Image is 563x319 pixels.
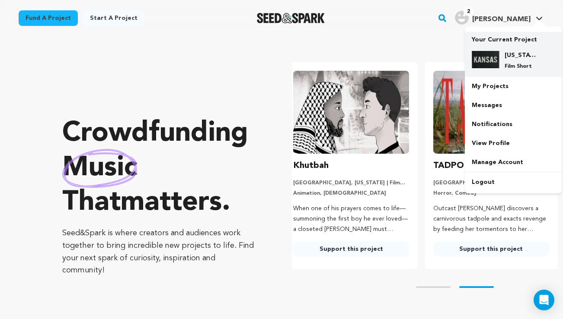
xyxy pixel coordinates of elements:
a: My Projects [465,77,562,96]
p: Your Current Project [472,32,555,44]
a: Messages [465,96,562,115]
span: 2 [464,7,473,16]
a: Manage Account [465,153,562,172]
h3: Khutbah [293,159,329,173]
span: [PERSON_NAME] [472,16,531,23]
h4: [US_STATE] [505,51,536,60]
img: Seed&Spark Logo Dark Mode [257,13,325,23]
div: Daniel R.'s Profile [455,11,531,25]
span: Daniel R.'s Profile [453,9,544,27]
p: Film Short [505,63,536,70]
a: View Profile [465,134,562,153]
div: Open Intercom Messenger [534,290,554,310]
p: [GEOGRAPHIC_DATA], [US_STATE] | Film Short [433,180,549,186]
p: Seed&Spark is where creators and audiences work together to bring incredible new projects to life... [62,227,257,277]
p: When one of his prayers comes to life—summoning the first boy he ever loved—a closeted [PERSON_NA... [293,204,409,234]
img: TADPOLE image [433,71,549,154]
a: Support this project [433,241,549,257]
a: Start a project [83,10,144,26]
a: Support this project [293,241,409,257]
a: Daniel R.'s Profile [453,9,544,25]
p: Animation, [DEMOGRAPHIC_DATA] [293,190,409,197]
h3: TADPOLE [433,159,475,173]
span: matters [121,189,222,217]
p: Outcast [PERSON_NAME] discovers a carnivorous tadpole and exacts revenge by feeding her tormentor... [433,204,549,234]
a: Fund a project [19,10,78,26]
a: Your Current Project [US_STATE] Film Short [472,32,555,77]
img: user.png [455,11,469,25]
a: Seed&Spark Homepage [257,13,325,23]
p: [GEOGRAPHIC_DATA], [US_STATE] | Film Short [293,180,409,186]
a: Notifications [465,115,562,134]
a: Logout [465,173,562,192]
img: Khutbah image [293,71,409,154]
img: 97144937128d546a.jpg [472,51,499,68]
img: hand sketched image [62,149,137,187]
p: Horror, Comedy [433,190,549,197]
p: Crowdfunding that . [62,117,257,220]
